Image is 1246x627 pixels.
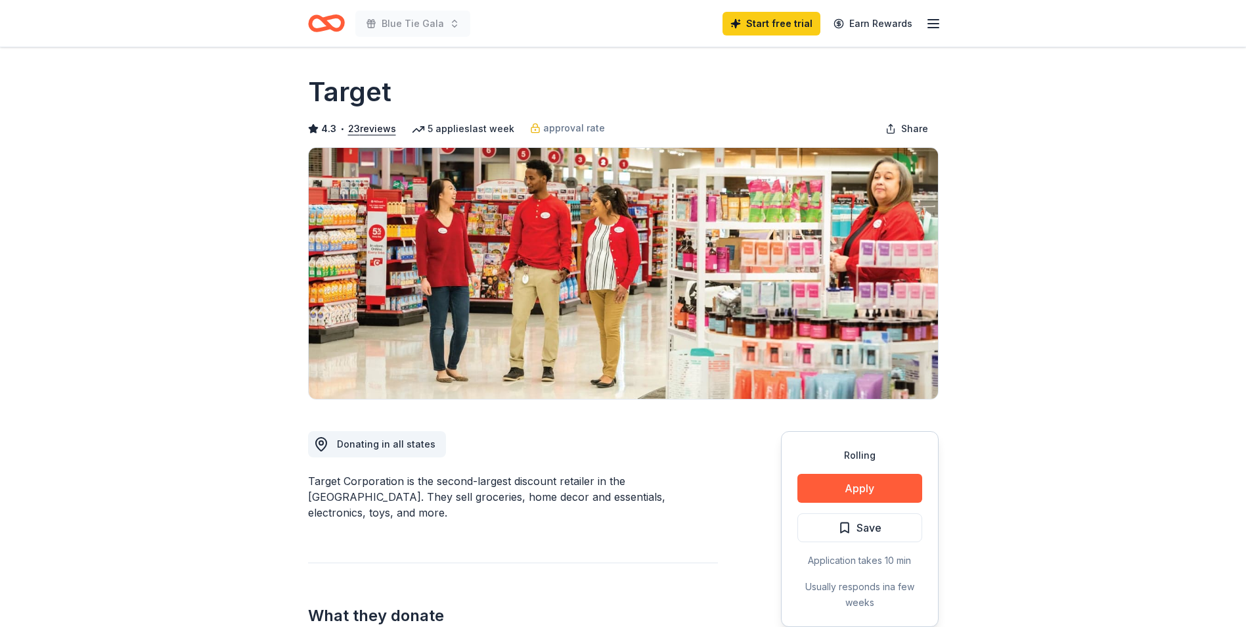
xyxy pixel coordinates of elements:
span: Share [901,121,928,137]
img: Image for Target [309,148,938,399]
div: Target Corporation is the second-largest discount retailer in the [GEOGRAPHIC_DATA]. They sell gr... [308,473,718,521]
h1: Target [308,74,391,110]
a: approval rate [530,120,605,136]
span: Blue Tie Gala [382,16,444,32]
div: 5 applies last week [412,121,514,137]
button: Share [875,116,939,142]
button: Blue Tie Gala [355,11,470,37]
a: Start free trial [723,12,820,35]
div: Usually responds in a few weeks [797,579,922,611]
div: Rolling [797,448,922,463]
span: approval rate [543,120,605,136]
a: Earn Rewards [826,12,920,35]
button: Apply [797,474,922,503]
span: Save [857,519,881,536]
span: • [340,124,344,134]
a: Home [308,8,345,39]
span: Donating in all states [337,438,435,450]
h2: What they donate [308,605,718,626]
div: Application takes 10 min [797,553,922,569]
span: 4.3 [321,121,336,137]
button: Save [797,513,922,542]
button: 23reviews [348,121,396,137]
